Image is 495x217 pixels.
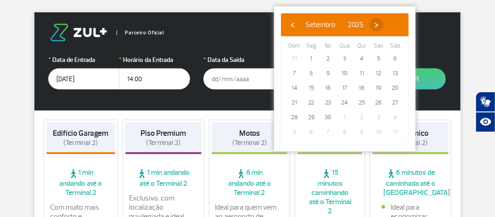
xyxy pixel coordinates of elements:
[371,110,386,125] span: 3
[203,68,275,89] input: dd/mm/aaaa
[321,81,335,95] span: 16
[141,128,186,138] strong: Piso Premium
[286,41,303,51] th: weekday
[354,66,369,81] span: 11
[372,168,449,197] span: 6 minutos de caminhada até o [GEOGRAPHIC_DATA]
[239,128,260,138] strong: Motos
[286,19,383,28] bs-datepicker-navigation-view: ​ ​ ​
[303,41,320,51] th: weekday
[125,168,202,188] span: 1 min andando até o Terminal 2
[337,81,352,95] span: 17
[203,55,275,65] label: Data da Saída
[304,51,319,66] span: 1
[354,110,369,125] span: 2
[287,66,302,81] span: 7
[321,110,335,125] span: 30
[119,55,190,65] label: Horário da Entrada
[287,110,302,125] span: 28
[337,51,352,66] span: 3
[320,41,337,51] th: weekday
[304,81,319,95] span: 15
[388,81,403,95] span: 20
[388,125,403,139] span: 11
[298,168,362,216] span: 15 minutos caminhando até o Terminal 2
[299,18,342,32] button: Setembro
[476,92,495,132] div: Plugin de acessibilidade da Hand Talk.
[64,139,98,147] span: (Terminal 2)
[274,6,416,151] bs-datepicker-container: calendar
[321,95,335,110] span: 23
[304,66,319,81] span: 8
[146,139,180,147] span: (Terminal 2)
[353,41,370,51] th: weekday
[337,95,352,110] span: 24
[388,51,403,66] span: 6
[287,81,302,95] span: 14
[232,139,267,147] span: (Terminal 2)
[321,51,335,66] span: 2
[48,55,119,65] label: Data de Entrada
[476,112,495,132] button: Abrir recursos assistivos.
[371,125,386,139] span: 10
[212,168,288,197] span: 6 min andando até o Terminal 2
[337,66,352,81] span: 10
[321,125,335,139] span: 7
[371,66,386,81] span: 12
[48,24,109,41] img: logo-zul.png
[304,95,319,110] span: 22
[287,125,302,139] span: 5
[287,51,302,66] span: 31
[53,128,109,138] strong: Edifício Garagem
[476,92,495,112] button: Abrir tradutor de língua de sinais.
[388,110,403,125] span: 4
[117,30,164,35] span: Parceiro Oficial
[388,95,403,110] span: 27
[371,81,386,95] span: 19
[337,110,352,125] span: 1
[348,20,364,29] span: 2025
[387,41,404,51] th: weekday
[46,168,115,197] span: 1 min andando até o Terminal 2
[388,66,403,81] span: 13
[119,68,190,89] input: hh:mm
[342,18,370,32] button: 2025
[354,95,369,110] span: 25
[370,41,387,51] th: weekday
[48,68,119,89] input: dd/mm/aaaa
[286,18,299,32] button: ‹
[337,125,352,139] span: 8
[354,81,369,95] span: 18
[321,66,335,81] span: 9
[337,41,354,51] th: weekday
[304,125,319,139] span: 6
[354,125,369,139] span: 9
[287,95,302,110] span: 21
[370,18,383,32] button: ›
[305,20,336,29] span: Setembro
[304,110,319,125] span: 29
[354,51,369,66] span: 4
[371,51,386,66] span: 5
[371,95,386,110] span: 26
